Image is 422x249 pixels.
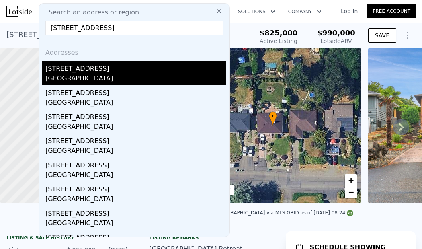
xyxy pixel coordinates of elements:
a: Free Account [367,4,416,18]
div: [STREET_ADDRESS] [45,181,226,194]
div: [STREET_ADDRESS] [45,61,226,74]
div: [GEOGRAPHIC_DATA] [45,170,226,181]
span: Active Listing [260,38,297,44]
div: Listing remarks [149,235,272,241]
div: [STREET_ADDRESS] [45,85,226,98]
button: Show Options [399,27,416,43]
div: [GEOGRAPHIC_DATA] [45,194,226,206]
span: • [269,113,277,120]
span: $990,000 [317,29,355,37]
div: [STREET_ADDRESS] [45,133,226,146]
img: NWMLS Logo [347,210,353,216]
div: [STREET_ADDRESS] , [GEOGRAPHIC_DATA] , WA 98146 [6,29,201,40]
span: $825,000 [260,29,298,37]
a: Log In [331,7,367,15]
div: Addresses [42,41,226,61]
div: [GEOGRAPHIC_DATA] [45,218,226,230]
button: Company [282,4,328,19]
span: + [348,175,354,185]
a: Zoom out [345,186,357,198]
a: Zoom in [345,174,357,186]
div: [STREET_ADDRESS] [45,230,226,243]
div: [STREET_ADDRESS] [45,206,226,218]
input: Enter an address, city, region, neighborhood or zip code [45,21,223,35]
div: • [269,111,277,126]
span: Search an address or region [42,8,139,17]
span: − [348,187,354,197]
div: LISTING & SALE HISTORY [6,235,130,243]
div: [GEOGRAPHIC_DATA] [45,146,226,157]
img: Lotside [6,6,32,17]
button: Solutions [231,4,282,19]
div: [GEOGRAPHIC_DATA] [45,74,226,85]
div: Lotside ARV [317,37,355,45]
button: SAVE [368,28,396,43]
div: [GEOGRAPHIC_DATA] [45,98,226,109]
div: [GEOGRAPHIC_DATA] [45,122,226,133]
div: [STREET_ADDRESS] [45,109,226,122]
div: [STREET_ADDRESS] [45,157,226,170]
